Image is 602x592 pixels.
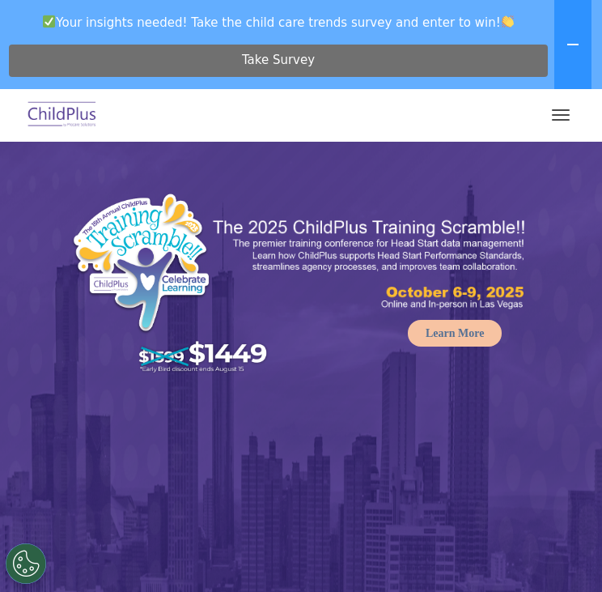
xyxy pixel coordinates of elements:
span: Phone number [259,160,328,172]
a: Take Survey [9,45,548,77]
span: Last name [259,94,308,106]
span: Take Survey [242,46,315,75]
img: ✅ [43,15,55,28]
button: Cookies Settings [6,543,46,584]
span: Your insights needed! Take the child care trends survey and enter to win! [6,6,551,38]
img: 👏 [502,15,514,28]
img: ChildPlus by Procare Solutions [24,96,100,134]
a: Learn More [408,320,502,347]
